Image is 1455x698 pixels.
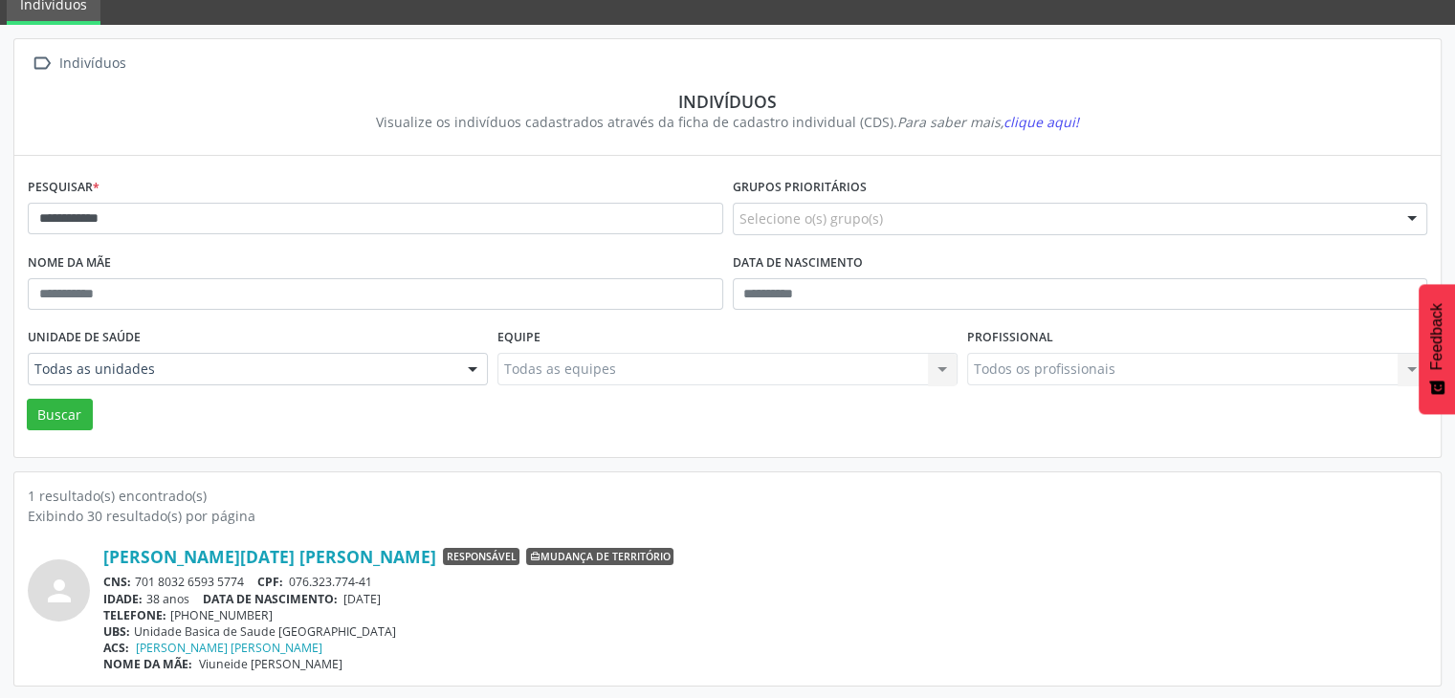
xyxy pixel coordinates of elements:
div: Indivíduos [55,50,129,77]
label: Equipe [497,323,540,353]
span: Feedback [1428,303,1445,370]
span: DATA DE NASCIMENTO: [203,591,338,607]
a: [PERSON_NAME][DATE] [PERSON_NAME] [103,546,436,567]
button: Feedback - Mostrar pesquisa [1419,284,1455,414]
span: Mudança de território [526,548,673,565]
button: Buscar [27,399,93,431]
div: 38 anos [103,591,1427,607]
label: Grupos prioritários [733,173,867,203]
label: Nome da mãe [28,249,111,278]
span: Selecione o(s) grupo(s) [739,208,883,229]
div: 1 resultado(s) encontrado(s) [28,486,1427,506]
span: CNS: [103,574,131,590]
i:  [28,50,55,77]
span: Todas as unidades [34,360,449,379]
div: Indivíduos [41,91,1414,112]
span: Viuneide [PERSON_NAME] [199,656,342,672]
label: Unidade de saúde [28,323,141,353]
a: [PERSON_NAME] [PERSON_NAME] [136,640,322,656]
div: Unidade Basica de Saude [GEOGRAPHIC_DATA] [103,623,1427,640]
div: Visualize os indivíduos cadastrados através da ficha de cadastro individual (CDS). [41,112,1414,132]
span: NOME DA MÃE: [103,656,192,672]
i: Para saber mais, [897,113,1079,131]
span: 076.323.774-41 [289,574,372,590]
span: clique aqui! [1003,113,1079,131]
label: Profissional [967,323,1053,353]
span: IDADE: [103,591,143,607]
i: person [42,574,77,608]
div: [PHONE_NUMBER] [103,607,1427,623]
div: 701 8032 6593 5774 [103,574,1427,590]
span: CPF: [257,574,283,590]
span: [DATE] [343,591,381,607]
span: UBS: [103,623,130,640]
label: Data de nascimento [733,249,863,278]
span: TELEFONE: [103,607,166,623]
span: ACS: [103,640,129,656]
div: Exibindo 30 resultado(s) por página [28,506,1427,526]
label: Pesquisar [28,173,99,203]
span: Responsável [443,548,519,565]
a:  Indivíduos [28,50,129,77]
